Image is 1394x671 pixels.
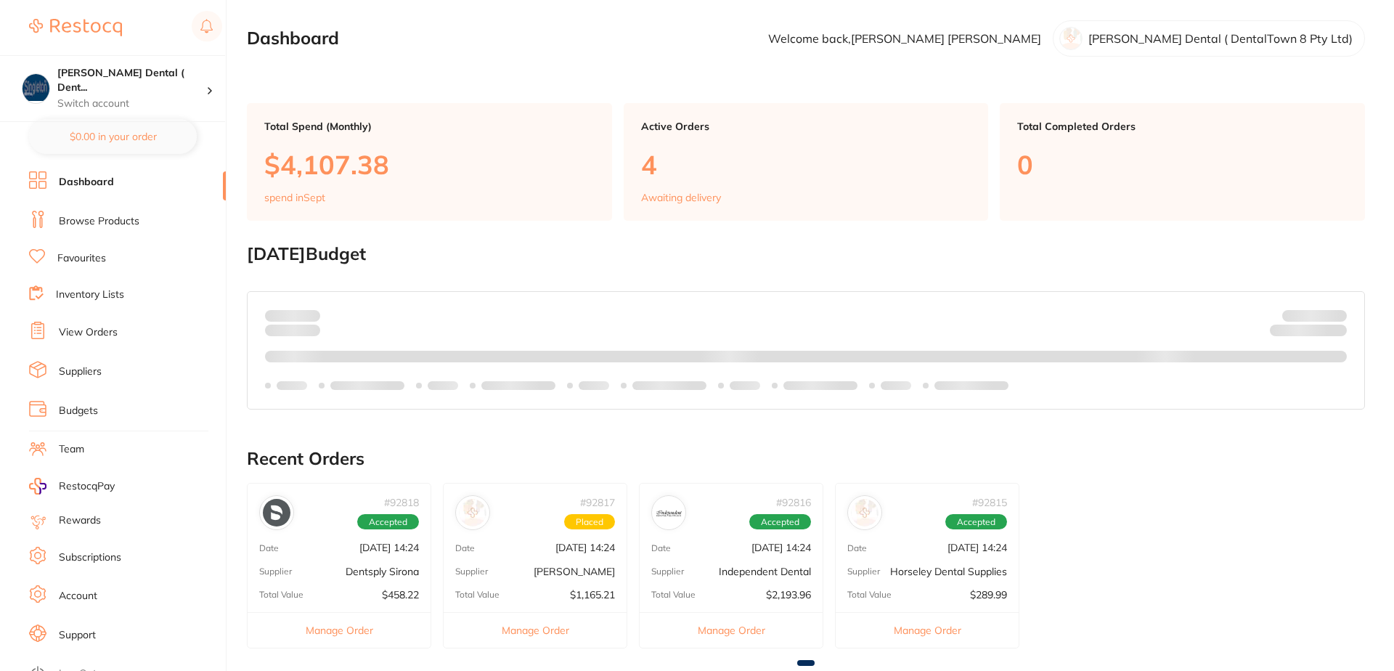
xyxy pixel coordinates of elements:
[555,542,615,553] p: [DATE] 14:24
[972,497,1007,508] p: # 92815
[459,499,486,526] img: Henry Schein Halas
[59,325,118,340] a: View Orders
[263,499,290,526] img: Dentsply Sirona
[776,497,811,508] p: # 92816
[1282,309,1347,321] p: Budget:
[641,121,971,132] p: Active Orders
[247,103,612,221] a: Total Spend (Monthly)$4,107.38spend inSept
[295,309,320,322] strong: $0.00
[57,251,106,266] a: Favourites
[632,380,706,391] p: Labels extended
[59,442,84,457] a: Team
[359,542,419,553] p: [DATE] 14:24
[570,589,615,601] p: $1,165.21
[481,380,555,391] p: Labels extended
[23,74,49,101] img: Singleton Dental ( DentalTown 8 Pty Ltd)
[428,380,458,391] p: Labels
[783,380,857,391] p: Labels extended
[357,514,419,530] span: Accepted
[651,543,671,553] p: Date
[749,514,811,530] span: Accepted
[851,499,879,526] img: Horseley Dental Supplies
[57,66,206,94] h4: Singleton Dental ( DentalTown 8 Pty Ltd)
[945,514,1007,530] span: Accepted
[651,566,684,577] p: Supplier
[641,150,971,179] p: 4
[580,497,615,508] p: # 92817
[59,513,101,528] a: Rewards
[264,150,595,179] p: $4,107.38
[1318,309,1347,322] strong: $NaN
[259,590,303,600] p: Total Value
[1000,103,1365,221] a: Total Completed Orders0
[29,11,122,44] a: Restocq Logo
[766,589,811,601] p: $2,193.96
[29,478,46,495] img: RestocqPay
[29,478,115,495] a: RestocqPay
[265,322,320,339] p: month
[59,550,121,565] a: Subscriptions
[970,589,1007,601] p: $289.99
[259,543,279,553] p: Date
[444,612,627,648] button: Manage Order
[1321,327,1347,340] strong: $0.00
[719,566,811,577] p: Independent Dental
[247,244,1365,264] h2: [DATE] Budget
[29,19,122,36] img: Restocq Logo
[330,380,404,391] p: Labels extended
[455,566,488,577] p: Supplier
[1017,150,1348,179] p: 0
[264,121,595,132] p: Total Spend (Monthly)
[277,380,307,391] p: Labels
[59,628,96,643] a: Support
[1270,322,1347,339] p: Remaining:
[29,119,197,154] button: $0.00 in your order
[730,380,760,391] p: Labels
[655,499,682,526] img: Independent Dental
[248,612,431,648] button: Manage Order
[346,566,419,577] p: Dentsply Sirona
[59,365,102,379] a: Suppliers
[890,566,1007,577] p: Horseley Dental Supplies
[579,380,609,391] p: Labels
[59,175,114,190] a: Dashboard
[934,380,1008,391] p: Labels extended
[59,214,139,229] a: Browse Products
[56,288,124,302] a: Inventory Lists
[1088,32,1353,45] p: [PERSON_NAME] Dental ( DentalTown 8 Pty Ltd)
[641,192,721,203] p: Awaiting delivery
[947,542,1007,553] p: [DATE] 14:24
[384,497,419,508] p: # 92818
[847,566,880,577] p: Supplier
[651,590,696,600] p: Total Value
[1017,121,1348,132] p: Total Completed Orders
[382,589,419,601] p: $458.22
[59,404,98,418] a: Budgets
[564,514,615,530] span: Placed
[259,566,292,577] p: Supplier
[59,589,97,603] a: Account
[247,449,1365,469] h2: Recent Orders
[265,309,320,321] p: Spent:
[836,612,1019,648] button: Manage Order
[59,479,115,494] span: RestocqPay
[881,380,911,391] p: Labels
[751,542,811,553] p: [DATE] 14:24
[455,543,475,553] p: Date
[534,566,615,577] p: [PERSON_NAME]
[57,97,206,111] p: Switch account
[847,543,867,553] p: Date
[247,28,339,49] h2: Dashboard
[624,103,989,221] a: Active Orders4Awaiting delivery
[847,590,892,600] p: Total Value
[264,192,325,203] p: spend in Sept
[455,590,500,600] p: Total Value
[640,612,823,648] button: Manage Order
[768,32,1041,45] p: Welcome back, [PERSON_NAME] [PERSON_NAME]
